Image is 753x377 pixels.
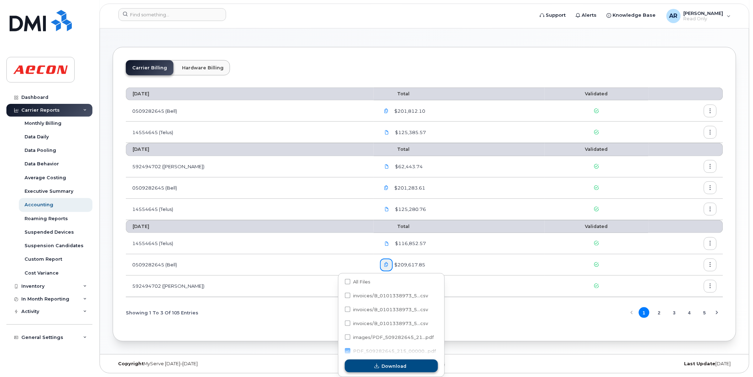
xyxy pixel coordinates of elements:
[126,199,374,220] td: 14554645 (Telus)
[381,363,406,370] span: Download
[353,307,428,312] span: invoices/B_0101338973_5...csv
[684,10,723,16] span: [PERSON_NAME]
[394,206,426,213] span: $125,280.76
[380,224,410,229] span: Total
[613,12,656,19] span: Knowledge Base
[669,12,678,20] span: AR
[545,220,648,233] th: Validated
[353,293,428,298] span: invoices/B_0101338973_5...csv
[684,16,723,22] span: Read Only
[394,240,426,247] span: $116,852.57
[126,233,374,254] td: 14554645 (Telus)
[380,237,394,250] a: Aecon.14554645_1249372741_2025-07-01.pdf
[669,307,680,318] button: Page 3
[126,122,374,143] td: 14554645 (Telus)
[394,129,426,136] span: $125,385.57
[654,307,664,318] button: Page 2
[394,163,423,170] span: $62,443.74
[126,307,198,318] span: Showing 1 To 3 Of 105 Entries
[712,307,722,318] button: Next Page
[582,12,597,19] span: Alerts
[126,276,374,297] td: 592494702 ([PERSON_NAME])
[345,322,428,327] span: invoices/B_0101338973_509282645_23062025_DTL.csv
[126,177,374,199] td: 0509282645 (Bell)
[535,8,571,22] a: Support
[393,185,425,191] span: $201,283.61
[662,9,736,23] div: Ana Routramourti
[126,220,374,233] th: [DATE]
[126,156,374,177] td: 592494702 ([PERSON_NAME])
[118,8,226,21] input: Find something...
[528,361,736,367] div: [DATE]
[380,203,394,216] a: 14554645_1260946765_2025-08-01.pdf
[345,350,436,355] span: PDF_509282645_215_0000000000.pdf
[380,147,410,152] span: Total
[393,261,425,268] span: $209,617.85
[176,60,230,75] a: Hardware Billing
[545,143,648,156] th: Validated
[345,360,438,372] button: Download
[126,143,374,156] th: [DATE]
[602,8,661,22] a: Knowledge Base
[126,100,374,122] td: 0509282645 (Bell)
[126,87,374,100] th: [DATE]
[353,279,371,285] span: All Files
[699,307,710,318] button: Page 5
[345,294,428,299] span: invoices/B_0101338973_509282645_23062025_ACC.csv
[545,87,648,100] th: Validated
[571,8,602,22] a: Alerts
[380,126,394,138] a: Aecon.14554645_1272445249_2025-09-01.pdf
[546,12,566,19] span: Support
[380,160,394,173] a: Aecon.Rogers-Aug31_2025-3043668038.pdf
[126,254,374,276] td: 0509282645 (Bell)
[353,349,436,354] span: PDF_509282645_215_00000...pdf
[345,308,428,313] span: invoices/B_0101338973_509282645_23062025_MOB.csv
[345,336,434,341] span: images/PDF_509282645_215_0000000000.pdf
[118,361,144,366] strong: Copyright
[684,307,695,318] button: Page 4
[393,108,425,115] span: $201,812.10
[353,335,434,340] span: images/PDF_509282645_21...pdf
[380,91,410,96] span: Total
[353,321,428,326] span: invoices/B_0101338973_5...csv
[684,361,716,366] strong: Last Update
[639,307,650,318] button: Page 1
[113,361,321,367] div: MyServe [DATE]–[DATE]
